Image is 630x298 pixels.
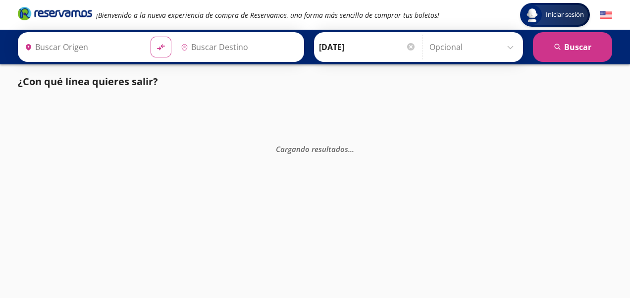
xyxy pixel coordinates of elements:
[18,6,92,24] a: Brand Logo
[18,74,158,89] p: ¿Con qué línea quieres salir?
[352,144,354,154] span: .
[18,6,92,21] i: Brand Logo
[429,35,518,59] input: Opcional
[600,9,612,21] button: English
[350,144,352,154] span: .
[96,10,439,20] em: ¡Bienvenido a la nueva experiencia de compra de Reservamos, una forma más sencilla de comprar tus...
[319,35,416,59] input: Elegir Fecha
[542,10,588,20] span: Iniciar sesión
[177,35,299,59] input: Buscar Destino
[348,144,350,154] span: .
[21,35,143,59] input: Buscar Origen
[276,144,354,154] em: Cargando resultados
[533,32,612,62] button: Buscar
